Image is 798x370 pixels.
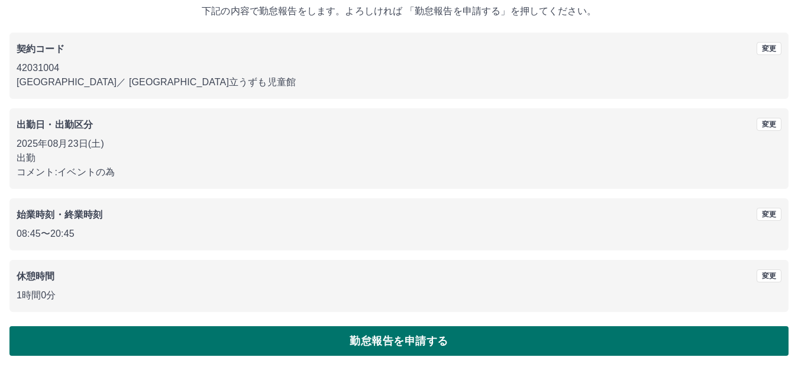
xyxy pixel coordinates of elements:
p: 出勤 [17,151,781,165]
b: 始業時刻・終業時刻 [17,210,102,220]
p: 2025年08月23日(土) [17,137,781,151]
b: 休憩時間 [17,271,55,281]
button: 勤怠報告を申請する [9,326,789,356]
p: [GEOGRAPHIC_DATA] ／ [GEOGRAPHIC_DATA]立うずも児童館 [17,75,781,89]
p: 下記の内容で勤怠報告をします。よろしければ 「勤怠報告を申請する」を押してください。 [9,4,789,18]
button: 変更 [757,42,781,55]
p: コメント: イベントの為 [17,165,781,179]
p: 08:45 〜 20:45 [17,227,781,241]
p: 42031004 [17,61,781,75]
button: 変更 [757,269,781,282]
p: 1時間0分 [17,288,781,303]
b: 契約コード [17,44,64,54]
button: 変更 [757,118,781,131]
b: 出勤日・出勤区分 [17,120,93,130]
button: 変更 [757,208,781,221]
